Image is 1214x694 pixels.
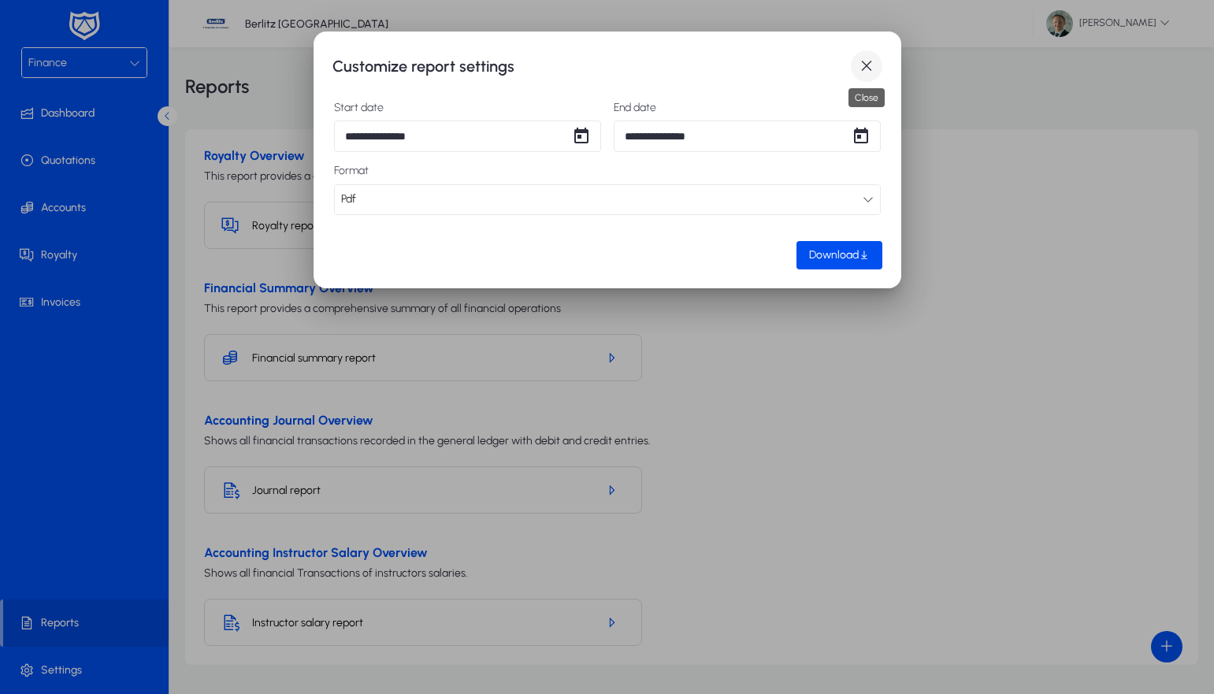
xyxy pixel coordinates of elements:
label: Start date [334,102,601,114]
label: Format [334,165,881,177]
div: Close [848,88,885,107]
button: Open calendar [566,121,597,152]
button: Download [796,241,882,269]
label: End date [614,102,881,114]
h1: Customize report settings [332,54,851,79]
span: Download [809,248,859,262]
button: Open calendar [845,121,877,152]
span: Pdf [341,192,356,206]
